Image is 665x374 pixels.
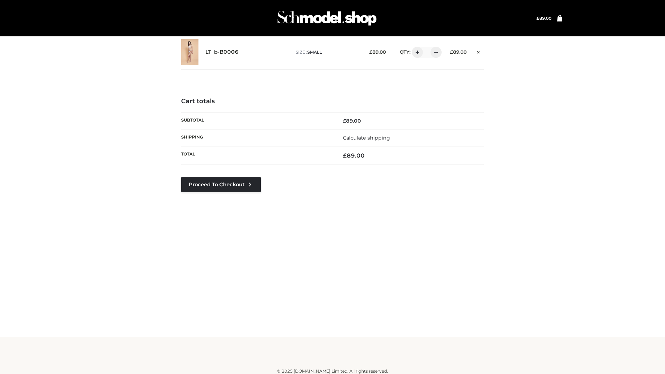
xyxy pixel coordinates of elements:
span: SMALL [307,50,322,55]
th: Total [181,146,332,165]
th: Subtotal [181,112,332,129]
th: Shipping [181,129,332,146]
div: QTY: [393,47,439,58]
h4: Cart totals [181,98,484,105]
img: LT_b-B0006 - SMALL [181,39,198,65]
bdi: 89.00 [343,152,365,159]
a: £89.00 [537,16,551,21]
a: Remove this item [473,47,484,56]
span: £ [450,49,453,55]
span: £ [537,16,539,21]
bdi: 89.00 [343,118,361,124]
a: Calculate shipping [343,135,390,141]
bdi: 89.00 [369,49,386,55]
bdi: 89.00 [537,16,551,21]
span: £ [343,152,347,159]
span: £ [369,49,372,55]
span: £ [343,118,346,124]
a: Proceed to Checkout [181,177,261,192]
img: Schmodel Admin 964 [275,5,379,32]
a: LT_b-B0006 [205,49,239,55]
bdi: 89.00 [450,49,467,55]
p: size : [296,49,358,55]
